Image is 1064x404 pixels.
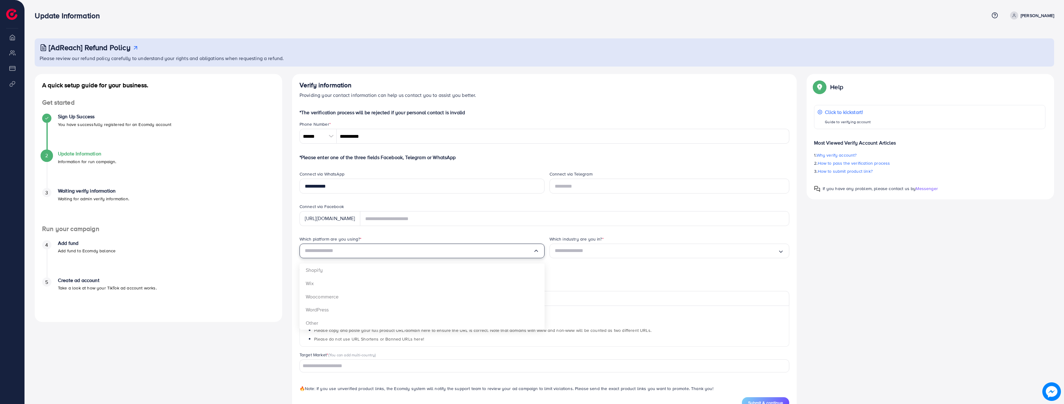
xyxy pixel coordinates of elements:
span: (You can add multi-country) [328,352,376,358]
label: Connect via Facebook [300,203,344,210]
span: If you have any problem, please contact us by [823,185,916,192]
li: Sign Up Success [35,114,282,151]
span: How to submit product link? [818,168,873,174]
label: Phone Number [300,121,331,127]
h4: Waiting verify information [58,188,129,194]
label: Connect via WhatsApp [300,171,344,177]
img: Popup guide [814,81,825,93]
p: Take a look at how your TikTok ad account works. [58,284,157,292]
span: 5 [45,279,48,286]
label: Target Market [300,352,376,358]
span: 😇 [304,311,309,317]
span: Please do not use URL Shortens or Banned URLs here! [314,336,424,342]
p: Add fund to Ecomdy balance [58,247,116,254]
p: Most Viewed Verify Account Articles [814,134,1045,146]
label: Which industry are you in? [550,236,604,242]
h4: Which product you’re selling? [300,268,790,276]
h4: Get started [35,99,282,106]
p: 3. [814,167,1045,175]
h4: Create ad account [58,277,157,283]
input: Search for option [555,246,778,256]
h4: Run your campaign [35,225,282,233]
label: Connect via Telegram [550,171,593,177]
h3: [AdReach] Refund Policy [49,43,130,52]
span: (compulsory) [324,284,346,289]
input: Search for option [300,361,782,371]
img: logo [6,9,17,20]
p: You have successfully registered for an Ecomdy account [58,121,172,128]
span: How to pass the verification process [818,160,890,166]
h3: Update Information [35,11,105,20]
h4: Sign Up Success [58,114,172,119]
img: Popup guide [814,186,820,192]
a: [PERSON_NAME] [1008,11,1054,20]
span: 🔥 [300,385,305,392]
h4: Update Information [58,151,116,157]
p: *The verification process will be rejected if your personal contact is invalid [300,109,790,116]
p: 1. [814,151,1045,159]
p: Providing your contact information can help us contact you to assist you better. [300,91,790,99]
img: image [1042,382,1061,401]
div: Search for option [550,244,790,258]
span: Explain why we need your product url? [304,311,388,317]
span: Please copy and paste your full product URL/domain here to ensure the URL is correct. Note that d... [314,327,651,333]
label: Which platform are you using? [300,236,362,242]
li: Waiting verify information [35,188,282,225]
p: Guide to verifying account [825,118,871,126]
div: Search for option [300,244,545,258]
span: Notices: [304,321,336,327]
li: Create ad account [35,277,282,315]
h4: Add fund [58,240,116,246]
p: 2. [814,159,1045,167]
span: 4 [45,241,48,249]
p: Help [830,83,843,91]
h4: Verify information [300,81,790,89]
span: 🔥🔥🔥 [304,321,320,327]
div: Search for option [300,359,790,372]
p: [PERSON_NAME] [1021,12,1054,19]
div: [URL][DOMAIN_NAME] [300,211,360,226]
label: Product Url [300,284,346,290]
li: Add fund [35,240,282,277]
p: Click to kickstart! [825,108,871,116]
p: Note: If you use unverified product links, the Ecomdy system will notify the support team to revi... [300,385,790,392]
p: Information for run campaign. [58,158,116,165]
span: View detail [390,311,412,317]
span: 3 [45,189,48,196]
li: Update Information [35,151,282,188]
p: Waiting for admin verify information. [58,195,129,202]
span: Messenger [916,185,938,192]
h4: A quick setup guide for your business. [35,81,282,89]
p: Please review our refund policy carefully to understand your rights and obligations when requesti... [40,54,1050,62]
input: Search for option [305,246,533,256]
span: Why verify account? [817,152,857,158]
p: *Please enter one of the three fields Facebook, Telegram or WhatsApp [300,154,790,161]
span: 2 [45,152,48,159]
